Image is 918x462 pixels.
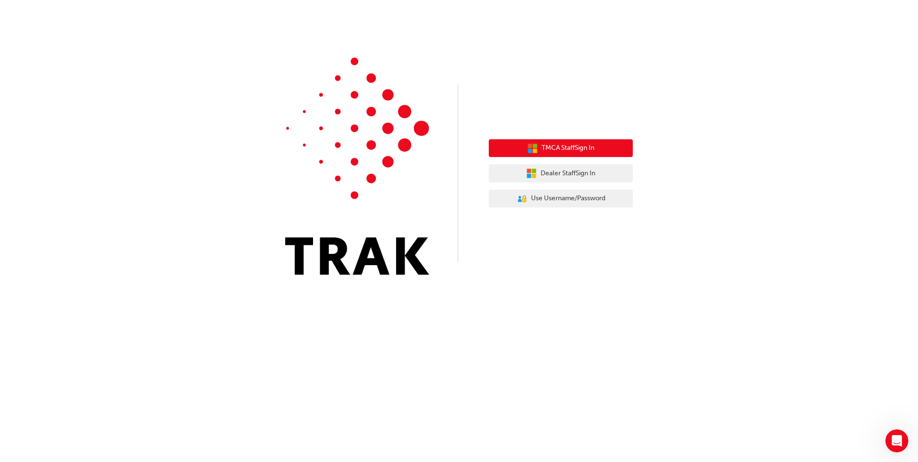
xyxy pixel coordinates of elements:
[489,139,633,158] button: TMCA StaffSign In
[531,193,605,204] span: Use Username/Password
[285,58,429,275] img: Trak
[489,164,633,182] button: Dealer StaffSign In
[885,429,908,452] iframe: Intercom live chat
[489,190,633,208] button: Use Username/Password
[542,143,594,154] span: TMCA Staff Sign In
[541,168,595,179] span: Dealer Staff Sign In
